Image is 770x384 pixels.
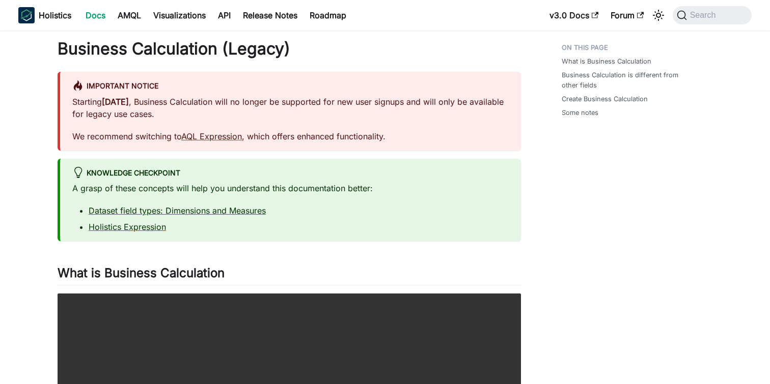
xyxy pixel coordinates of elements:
h2: What is Business Calculation [58,265,521,285]
a: HolisticsHolisticsHolistics [18,7,71,23]
img: Holistics [18,7,35,23]
a: Some notes [562,108,598,117]
a: Dataset field types: Dimensions and Measures [89,205,266,216]
a: Docs [79,7,112,23]
a: Release Notes [237,7,304,23]
div: Knowledge Checkpoint [72,167,509,180]
a: Holistics Expression [89,222,166,232]
p: We recommend switching to , which offers enhanced functionality. [72,130,509,142]
p: A grasp of these concepts will help you understand this documentation better: [72,182,509,194]
p: Starting , Business Calculation will no longer be supported for new user signups and will only be... [72,96,509,120]
span: Search [687,11,722,20]
b: Holistics [39,9,71,21]
button: Search (Command+K) [673,6,752,24]
a: AQL Expression [181,131,242,141]
a: Visualizations [147,7,212,23]
a: Forum [604,7,650,23]
a: v3.0 Docs [543,7,604,23]
a: Business Calculation is different from other fields [562,70,693,90]
a: What is Business Calculation [562,56,651,66]
a: API [212,7,237,23]
h1: Business Calculation (Legacy) [58,39,521,59]
a: Create Business Calculation [562,94,648,104]
a: Roadmap [304,7,352,23]
div: Important Notice [72,80,509,93]
a: AMQL [112,7,147,23]
button: Switch between dark and light mode (currently system mode) [650,7,667,23]
strong: [DATE] [102,97,129,107]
